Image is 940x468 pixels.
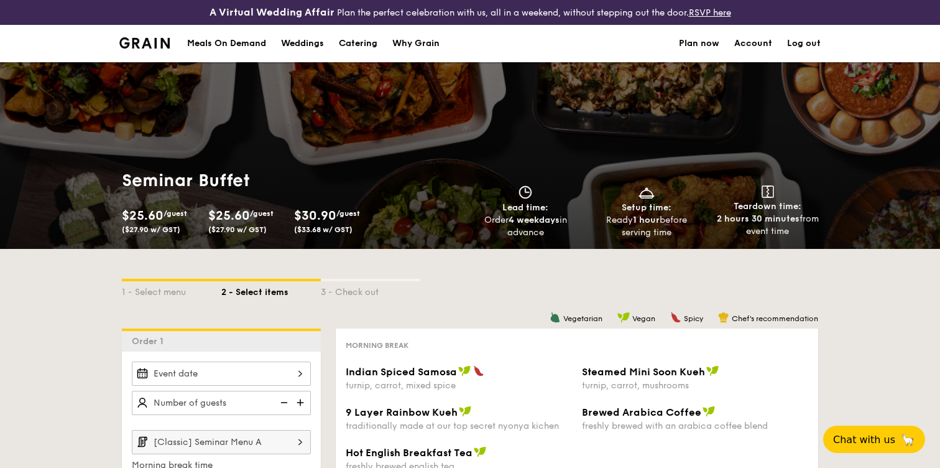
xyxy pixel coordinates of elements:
img: icon-add.58712e84.svg [292,391,311,414]
div: turnip, carrot, mushrooms [582,380,808,391]
span: Indian Spiced Samosa [346,366,457,378]
div: Order in advance [470,214,581,239]
a: Weddings [274,25,331,62]
a: Account [734,25,772,62]
h1: Seminar Buffet [122,169,371,192]
div: 3 - Check out [321,281,420,299]
strong: 1 hour [633,215,660,225]
span: $30.90 [294,208,336,223]
a: RSVP here [689,7,731,18]
div: 2 - Select items [221,281,321,299]
a: Plan now [679,25,719,62]
a: Why Grain [385,25,447,62]
strong: 2 hours 30 minutes [717,213,799,224]
a: Catering [331,25,385,62]
img: Grain [119,37,170,49]
div: Weddings [281,25,324,62]
strong: 4 weekdays [509,215,560,225]
div: Why Grain [392,25,440,62]
img: icon-vegan.f8ff3823.svg [617,312,630,323]
span: Hot English Breakfast Tea [346,447,472,459]
span: Chef's recommendation [732,314,818,323]
span: Setup time: [622,202,671,213]
h4: A Virtual Wedding Affair [210,5,334,20]
img: icon-vegan.f8ff3823.svg [459,406,471,417]
span: Teardown time: [734,201,801,212]
button: Chat with us🦙 [823,426,925,453]
img: icon-teardown.65201eee.svg [762,185,774,198]
span: 9 Layer Rainbow Kueh [346,406,458,418]
span: /guest [336,209,360,218]
img: icon-vegan.f8ff3823.svg [458,365,471,377]
span: Chat with us [833,434,895,446]
div: freshly brewed with an arabica coffee blend [582,421,808,431]
span: Spicy [684,314,703,323]
img: icon-dish.430c3a2e.svg [637,185,656,199]
img: icon-vegan.f8ff3823.svg [703,406,715,417]
div: Ready before serving time [591,214,703,239]
span: /guest [164,209,187,218]
img: icon-vegan.f8ff3823.svg [706,365,719,377]
span: Vegetarian [563,314,602,323]
span: Steamed Mini Soon Kueh [582,366,705,378]
a: Meals On Demand [180,25,274,62]
a: Log out [787,25,821,62]
span: 🦙 [900,433,915,447]
input: Number of guests [132,391,311,415]
img: icon-chef-hat.a58ddaea.svg [718,312,729,323]
img: icon-spicy.37a8142b.svg [670,312,681,323]
div: Plan the perfect celebration with us, all in a weekend, without stepping out the door. [157,5,783,20]
div: Catering [339,25,377,62]
div: traditionally made at our top secret nyonya kichen [346,421,572,431]
span: Lead time: [502,202,548,213]
div: from event time [712,213,823,238]
span: ($27.90 w/ GST) [208,225,267,234]
img: icon-vegetarian.fe4039eb.svg [550,312,561,323]
img: icon-reduce.1d2dbef1.svg [274,391,292,414]
img: icon-spicy.37a8142b.svg [473,365,484,377]
div: turnip, carrot, mixed spice [346,380,572,391]
input: Event date [132,362,311,386]
a: Logotype [119,37,170,49]
span: Morning break [346,341,408,350]
div: Meals On Demand [187,25,266,62]
span: ($33.68 w/ GST) [294,225,352,234]
span: $25.60 [122,208,164,223]
img: icon-clock.2db775ea.svg [516,185,535,199]
span: Order 1 [132,336,168,347]
img: icon-vegan.f8ff3823.svg [474,446,486,457]
img: icon-chevron-right.3c0dfbd6.svg [290,430,311,454]
span: Brewed Arabica Coffee [582,406,701,418]
span: ($27.90 w/ GST) [122,225,180,234]
div: 1 - Select menu [122,281,221,299]
span: /guest [250,209,274,218]
span: Vegan [632,314,655,323]
span: $25.60 [208,208,250,223]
